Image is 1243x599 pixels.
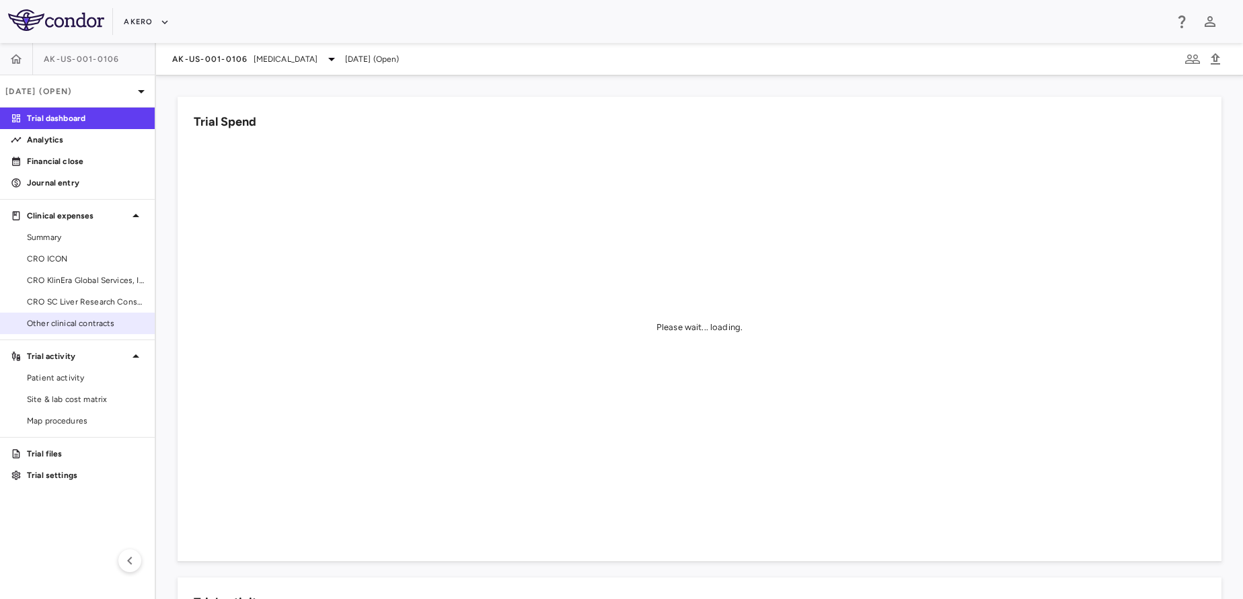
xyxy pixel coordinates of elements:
[345,53,400,65] span: [DATE] (Open)
[27,350,128,362] p: Trial activity
[27,210,128,222] p: Clinical expenses
[27,231,144,243] span: Summary
[8,9,104,31] img: logo-full-BYUhSk78.svg
[27,253,144,265] span: CRO ICON
[656,321,743,333] div: Please wait... loading.
[124,11,169,33] button: Akero
[27,372,144,384] span: Patient activity
[27,448,144,460] p: Trial files
[27,155,144,167] p: Financial close
[254,53,318,65] span: [MEDICAL_DATA]
[172,54,248,65] span: AK-US-001-0106
[27,177,144,189] p: Journal entry
[5,85,133,97] p: [DATE] (Open)
[27,296,144,308] span: CRO SC Liver Research Consortium LLC
[194,113,256,131] h6: Trial Spend
[44,54,120,65] span: AK-US-001-0106
[27,134,144,146] p: Analytics
[27,274,144,286] span: CRO KlinEra Global Services, Inc
[27,112,144,124] p: Trial dashboard
[27,415,144,427] span: Map procedures
[27,393,144,405] span: Site & lab cost matrix
[27,469,144,481] p: Trial settings
[27,317,144,329] span: Other clinical contracts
